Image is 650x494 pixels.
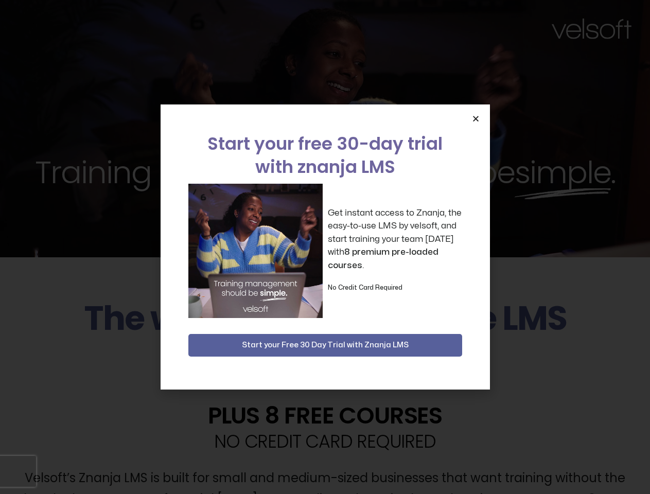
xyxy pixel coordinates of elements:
[472,115,480,122] a: Close
[188,334,462,357] button: Start your Free 30 Day Trial with Znanja LMS
[188,132,462,179] h2: Start your free 30-day trial with znanja LMS
[328,206,462,272] p: Get instant access to Znanja, the easy-to-use LMS by velsoft, and start training your team [DATE]...
[328,248,438,270] strong: 8 premium pre-loaded courses
[188,184,323,318] img: a woman sitting at her laptop dancing
[242,339,409,351] span: Start your Free 30 Day Trial with Znanja LMS
[328,285,402,291] strong: No Credit Card Required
